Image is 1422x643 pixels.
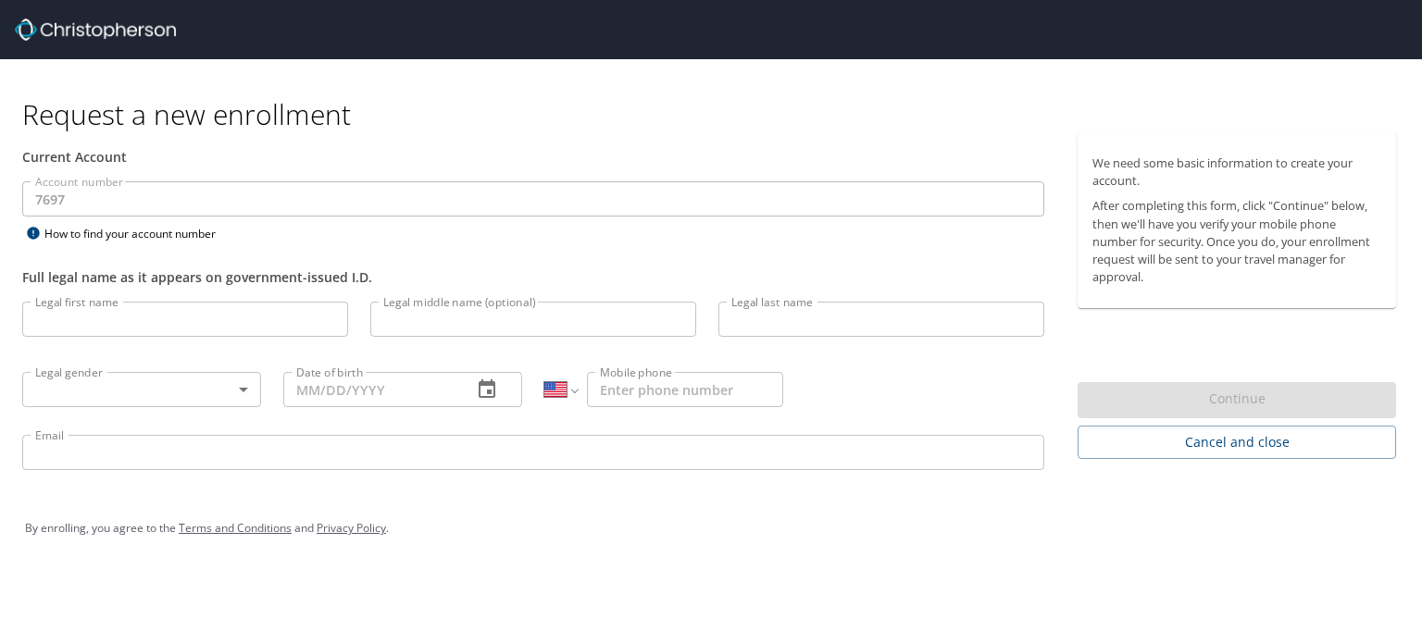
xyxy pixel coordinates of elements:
div: How to find your account number [22,222,254,245]
input: MM/DD/YYYY [283,372,457,407]
a: Terms and Conditions [179,520,292,536]
div: By enrolling, you agree to the and . [25,505,1397,551]
h1: Request a new enrollment [22,96,1411,132]
p: After completing this form, click "Continue" below, then we'll have you verify your mobile phone ... [1092,197,1381,286]
img: cbt logo [15,19,176,41]
input: Enter phone number [587,372,783,407]
span: Cancel and close [1092,431,1381,454]
div: Full legal name as it appears on government-issued I.D. [22,267,1044,287]
div: Current Account [22,147,1044,167]
p: We need some basic information to create your account. [1092,155,1381,190]
div: ​ [22,372,261,407]
a: Privacy Policy [317,520,386,536]
button: Cancel and close [1078,426,1396,460]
